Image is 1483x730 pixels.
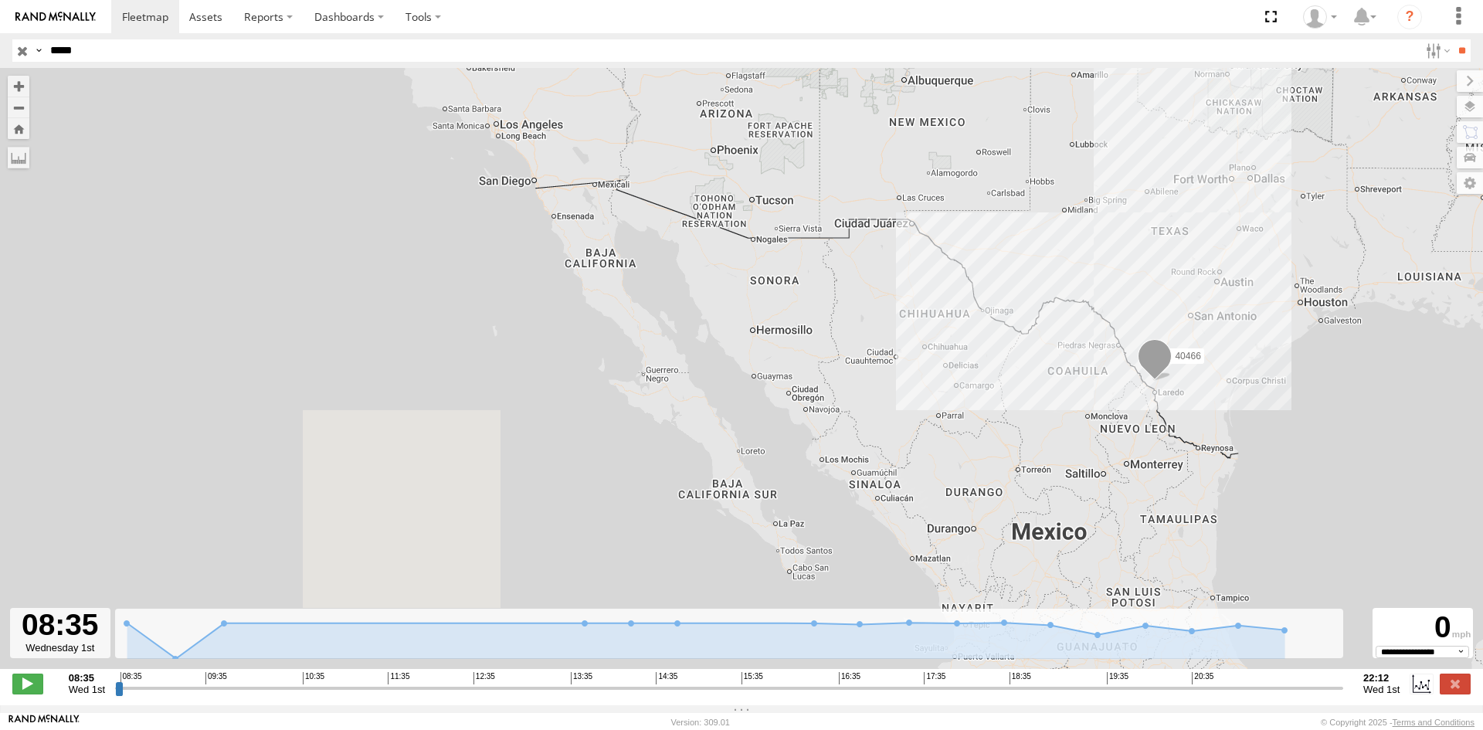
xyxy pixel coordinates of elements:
[656,672,677,684] span: 14:35
[69,672,105,684] strong: 08:35
[741,672,763,684] span: 15:35
[8,76,29,97] button: Zoom in
[1175,350,1200,361] span: 40466
[69,684,105,695] span: Wed 1st Oct 2025
[8,147,29,168] label: Measure
[839,672,860,684] span: 16:35
[1393,718,1475,727] a: Terms and Conditions
[8,97,29,118] button: Zoom out
[1420,39,1453,62] label: Search Filter Options
[671,718,730,727] div: Version: 309.01
[1397,5,1422,29] i: ?
[12,674,43,694] label: Play/Stop
[1363,684,1400,695] span: Wed 1st Oct 2025
[303,672,324,684] span: 10:35
[120,672,142,684] span: 08:35
[205,672,227,684] span: 09:35
[1321,718,1475,727] div: © Copyright 2025 -
[388,672,409,684] span: 11:35
[1457,172,1483,194] label: Map Settings
[32,39,45,62] label: Search Query
[571,672,592,684] span: 13:35
[15,12,96,22] img: rand-logo.svg
[1375,610,1471,646] div: 0
[1010,672,1031,684] span: 18:35
[1107,672,1128,684] span: 19:35
[924,672,945,684] span: 17:35
[1440,674,1471,694] label: Close
[8,118,29,139] button: Zoom Home
[1363,672,1400,684] strong: 22:12
[1298,5,1342,29] div: Ryan Roxas
[8,715,80,730] a: Visit our Website
[1192,672,1213,684] span: 20:35
[473,672,495,684] span: 12:35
